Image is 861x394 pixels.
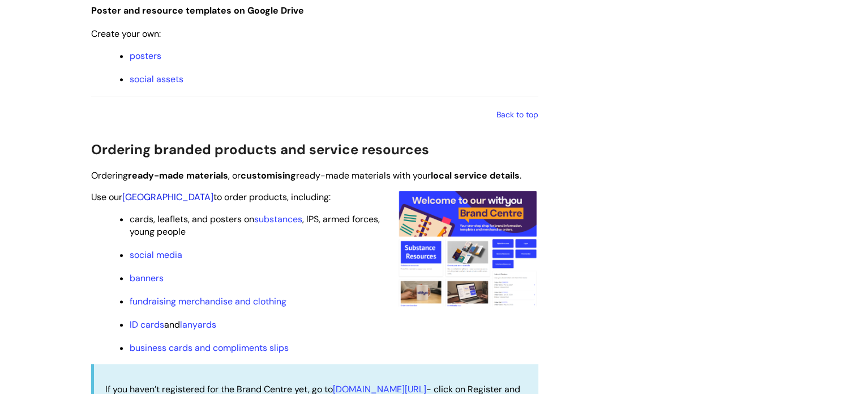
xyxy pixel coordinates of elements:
span: cards, leaflets, and posters on , IPS, armed forces, young people [130,213,380,238]
a: social assets [130,73,183,85]
a: banners [130,272,164,284]
span: Create your own: [91,28,161,40]
a: lanyards [180,319,216,331]
span: Ordering , or ready-made materials with your . [91,170,521,181]
span: Use our to order products, including: [91,191,331,203]
a: substances [254,213,302,225]
span: Poster and resource templates on Google Drive [91,5,304,16]
a: ID cards [130,319,164,331]
a: Back to top [496,109,538,120]
a: [GEOGRAPHIC_DATA] [122,191,213,203]
a: fundraising merchandise and clothing [130,295,286,307]
span: Ordering branded products and service resources [91,141,429,158]
a: business cards and compliments slips [130,342,289,354]
strong: ready-made materials [128,170,228,181]
strong: local service details [431,170,520,181]
span: and [130,319,216,331]
a: posters [130,50,161,62]
img: A screenshot of the homepage of the Brand Centre showing how easy it is to navigate [397,190,538,307]
a: social media [130,249,182,261]
strong: customising [241,170,296,181]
